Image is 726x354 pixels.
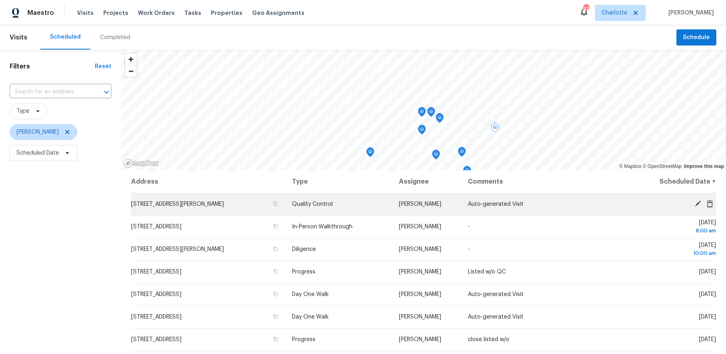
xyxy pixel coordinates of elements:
[95,62,111,70] div: Reset
[366,147,374,160] div: Map marker
[704,200,716,207] span: Cancel
[125,66,137,77] span: Zoom out
[436,113,444,126] div: Map marker
[418,107,426,120] div: Map marker
[211,9,242,17] span: Properties
[399,337,441,342] span: [PERSON_NAME]
[676,29,716,46] button: Schedule
[644,227,716,235] div: 8:00 am
[131,314,181,320] span: [STREET_ADDRESS]
[17,107,29,115] span: Type
[17,149,59,157] span: Scheduled Date
[453,170,461,183] div: Map marker
[399,201,441,207] span: [PERSON_NAME]
[399,314,441,320] span: [PERSON_NAME]
[292,269,315,275] span: Progress
[399,224,441,230] span: [PERSON_NAME]
[123,159,159,168] a: Mapbox homepage
[131,246,224,252] span: [STREET_ADDRESS][PERSON_NAME]
[583,5,589,13] div: 47
[644,249,716,257] div: 10:00 am
[292,246,316,252] span: Diligence
[131,337,181,342] span: [STREET_ADDRESS]
[103,9,128,17] span: Projects
[292,337,315,342] span: Progress
[272,313,279,320] button: Copy Address
[272,290,279,298] button: Copy Address
[468,246,470,252] span: -
[644,220,716,235] span: [DATE]
[392,170,461,193] th: Assignee
[699,337,716,342] span: [DATE]
[468,224,470,230] span: -
[468,201,524,207] span: Auto-generated Visit
[131,170,286,193] th: Address
[272,245,279,253] button: Copy Address
[17,128,59,136] span: [PERSON_NAME]
[292,201,333,207] span: Quality Control
[292,292,329,297] span: Day One Walk
[637,170,716,193] th: Scheduled Date ↑
[418,125,426,137] div: Map marker
[432,150,440,162] div: Map marker
[463,166,471,178] div: Map marker
[399,292,441,297] span: [PERSON_NAME]
[286,170,392,193] th: Type
[292,314,329,320] span: Day One Walk
[131,201,224,207] span: [STREET_ADDRESS][PERSON_NAME]
[125,54,137,65] button: Zoom in
[252,9,305,17] span: Geo Assignments
[292,224,353,230] span: In-Person Walkthrough
[121,50,726,170] canvas: Map
[272,223,279,230] button: Copy Address
[399,269,441,275] span: [PERSON_NAME]
[184,10,201,16] span: Tasks
[427,107,435,120] div: Map marker
[101,87,112,98] button: Open
[684,164,724,169] a: Improve this map
[272,200,279,207] button: Copy Address
[461,170,637,193] th: Comments
[125,65,137,77] button: Zoom out
[468,314,524,320] span: Auto-generated Visit
[468,269,506,275] span: Listed w/o QC
[699,292,716,297] span: [DATE]
[27,9,54,17] span: Maestro
[77,9,94,17] span: Visits
[50,33,81,41] div: Scheduled
[468,292,524,297] span: Auto-generated Visit
[619,164,641,169] a: Mapbox
[399,246,441,252] span: [PERSON_NAME]
[272,268,279,275] button: Copy Address
[10,86,89,98] input: Search for an address...
[10,29,27,46] span: Visits
[138,9,175,17] span: Work Orders
[468,337,509,342] span: close listed w/o
[272,335,279,343] button: Copy Address
[683,33,710,43] span: Schedule
[602,9,627,17] span: Charlotte
[643,164,682,169] a: OpenStreetMap
[131,224,181,230] span: [STREET_ADDRESS]
[665,9,714,17] span: [PERSON_NAME]
[458,147,466,159] div: Map marker
[131,292,181,297] span: [STREET_ADDRESS]
[699,314,716,320] span: [DATE]
[692,200,704,207] span: Edit
[100,33,130,41] div: Completed
[10,62,95,70] h1: Filters
[644,242,716,257] span: [DATE]
[699,269,716,275] span: [DATE]
[491,123,499,135] div: Map marker
[131,269,181,275] span: [STREET_ADDRESS]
